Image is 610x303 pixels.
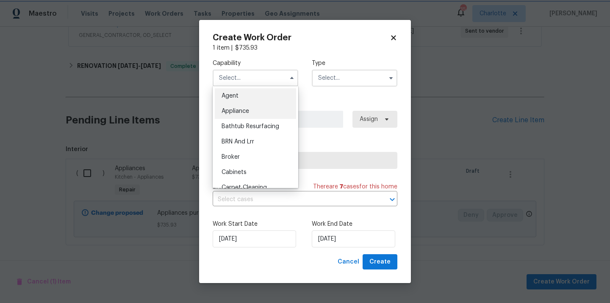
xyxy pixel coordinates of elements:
[312,230,395,247] input: M/D/YYYY
[313,182,397,191] span: There are case s for this home
[213,141,397,150] label: Trade Partner
[213,230,296,247] input: M/D/YYYY
[312,59,397,67] label: Type
[213,70,298,87] input: Select...
[360,115,378,123] span: Assign
[220,156,390,165] span: Select trade partner
[222,108,249,114] span: Appliance
[222,123,279,129] span: Bathtub Resurfacing
[222,154,240,160] span: Broker
[386,73,396,83] button: Show options
[312,220,397,228] label: Work End Date
[222,93,238,99] span: Agent
[338,257,359,267] span: Cancel
[386,194,398,205] button: Open
[213,100,397,109] label: Work Order Manager
[334,254,363,270] button: Cancel
[340,184,343,190] span: 7
[222,139,254,145] span: BRN And Lrr
[213,193,374,206] input: Select cases
[312,70,397,87] input: Select...
[213,59,298,67] label: Capability
[222,169,247,175] span: Cabinets
[287,73,297,83] button: Hide options
[213,44,397,52] div: 1 item |
[213,34,390,42] h2: Create Work Order
[222,185,267,191] span: Carpet Cleaning
[363,254,397,270] button: Create
[213,220,298,228] label: Work Start Date
[369,257,391,267] span: Create
[235,45,258,51] span: $ 735.93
